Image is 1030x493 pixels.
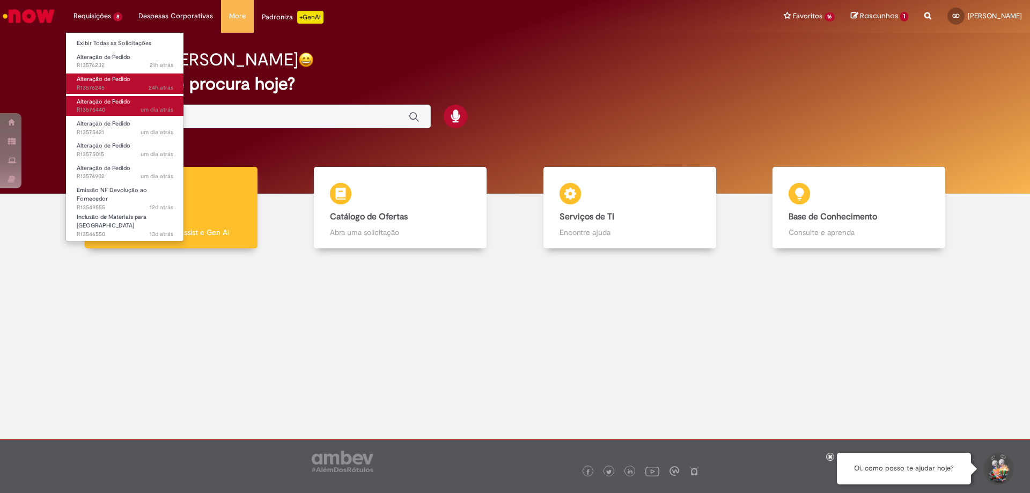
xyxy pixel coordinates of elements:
[560,211,614,222] b: Serviços de TI
[66,211,184,234] a: Aberto R13546550 : Inclusão de Materiais para Estoques
[150,61,173,69] time: 29/09/2025 14:41:44
[77,61,173,70] span: R13576232
[851,11,908,21] a: Rascunhos
[77,106,173,114] span: R13575440
[113,12,122,21] span: 8
[77,230,173,239] span: R13546550
[297,11,323,24] p: +GenAi
[312,451,373,472] img: logo_footer_ambev_rotulo_gray.png
[141,106,173,114] span: um dia atrás
[689,466,699,476] img: logo_footer_naosei.png
[141,128,173,136] span: um dia atrás
[138,11,213,21] span: Despesas Corporativas
[77,53,130,61] span: Alteração de Pedido
[286,167,516,249] a: Catálogo de Ofertas Abra uma solicitação
[56,167,286,249] a: Tirar dúvidas Tirar dúvidas com Lupi Assist e Gen Ai
[66,185,184,208] a: Aberto R13549555 : Emissão NF Devolução ao Fornecedor
[66,51,184,71] a: Aberto R13576232 : Alteração de Pedido
[968,11,1022,20] span: [PERSON_NAME]
[1,5,56,27] img: ServiceNow
[825,12,835,21] span: 16
[150,230,173,238] span: 13d atrás
[298,52,314,68] img: happy-face.png
[93,50,298,69] h2: Bom dia, [PERSON_NAME]
[150,230,173,238] time: 18/09/2025 11:10:45
[141,150,173,158] time: 29/09/2025 08:44:32
[150,61,173,69] span: 21h atrás
[789,227,929,238] p: Consulte e aprenda
[560,227,700,238] p: Encontre ajuda
[837,453,971,484] div: Oi, como posso te ajudar hoje?
[150,203,173,211] time: 19/09/2025 09:41:39
[952,12,960,19] span: GD
[66,96,184,116] a: Aberto R13575440 : Alteração de Pedido
[745,167,974,249] a: Base de Conhecimento Consulte e aprenda
[628,469,633,475] img: logo_footer_linkedin.png
[585,469,591,475] img: logo_footer_facebook.png
[900,12,908,21] span: 1
[330,227,470,238] p: Abra uma solicitação
[149,84,173,92] span: 24h atrás
[330,211,408,222] b: Catálogo de Ofertas
[77,150,173,159] span: R13575015
[229,11,246,21] span: More
[65,32,184,241] ul: Requisições
[77,186,147,203] span: Emissão NF Devolução ao Fornecedor
[77,128,173,137] span: R13575421
[77,98,130,106] span: Alteração de Pedido
[150,203,173,211] span: 12d atrás
[77,203,173,212] span: R13549555
[669,466,679,476] img: logo_footer_workplace.png
[606,469,612,475] img: logo_footer_twitter.png
[66,118,184,138] a: Aberto R13575421 : Alteração de Pedido
[982,453,1014,485] button: Iniciar Conversa de Suporte
[141,128,173,136] time: 29/09/2025 09:43:08
[149,84,173,92] time: 29/09/2025 11:36:52
[515,167,745,249] a: Serviços de TI Encontre ajuda
[141,172,173,180] span: um dia atrás
[141,150,173,158] span: um dia atrás
[66,73,184,93] a: Aberto R13576245 : Alteração de Pedido
[77,164,130,172] span: Alteração de Pedido
[789,211,877,222] b: Base de Conhecimento
[793,11,822,21] span: Favoritos
[77,213,146,230] span: Inclusão de Materiais para [GEOGRAPHIC_DATA]
[77,120,130,128] span: Alteração de Pedido
[141,172,173,180] time: 29/09/2025 08:22:50
[77,172,173,181] span: R13574902
[73,11,111,21] span: Requisições
[77,75,130,83] span: Alteração de Pedido
[66,38,184,49] a: Exibir Todas as Solicitações
[66,140,184,160] a: Aberto R13575015 : Alteração de Pedido
[77,142,130,150] span: Alteração de Pedido
[645,464,659,478] img: logo_footer_youtube.png
[262,11,323,24] div: Padroniza
[77,84,173,92] span: R13576245
[66,163,184,182] a: Aberto R13574902 : Alteração de Pedido
[141,106,173,114] time: 29/09/2025 09:45:29
[93,75,938,93] h2: O que você procura hoje?
[860,11,899,21] span: Rascunhos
